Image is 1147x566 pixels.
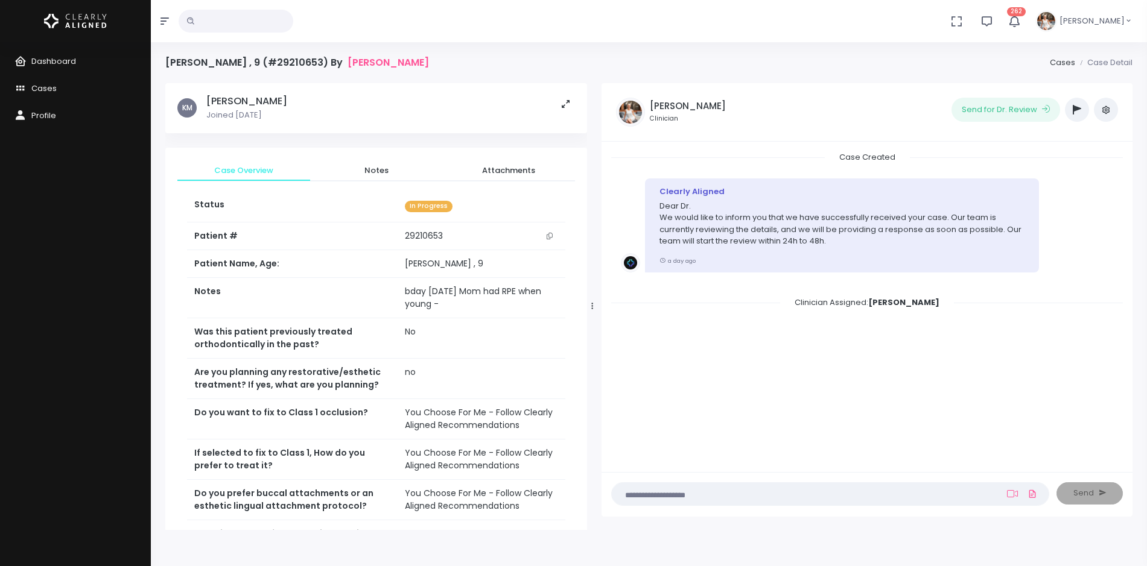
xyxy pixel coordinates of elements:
[187,250,398,278] th: Patient Name, Age:
[1005,489,1020,498] a: Add Loom Video
[187,222,398,250] th: Patient #
[187,480,398,520] th: Do you prefer buccal attachments or an esthetic lingual attachment protocol?
[1035,10,1057,32] img: Header Avatar
[952,98,1060,122] button: Send for Dr. Review
[868,297,939,308] b: [PERSON_NAME]
[44,8,107,34] img: Logo Horizontal
[187,439,398,480] th: If selected to fix to Class 1, How do you prefer to treat it?
[187,318,398,359] th: Was this patient previously treated orthodontically in the past?
[165,57,429,68] h4: [PERSON_NAME] , 9 (#29210653) By
[780,293,954,312] span: Clinician Assigned:
[398,222,565,250] td: 29210653
[31,110,56,121] span: Profile
[1075,57,1133,69] li: Case Detail
[206,109,287,121] p: Joined [DATE]
[398,359,565,399] td: no
[187,278,398,318] th: Notes
[659,257,696,265] small: a day ago
[187,359,398,399] th: Are you planning any restorative/esthetic treatment? If yes, what are you planning?
[398,278,565,318] td: bday [DATE] Mom had RPE when young -
[398,250,565,278] td: [PERSON_NAME] , 9
[398,520,565,548] td: 8
[452,165,565,177] span: Attachments
[187,165,300,177] span: Case Overview
[206,95,287,107] h5: [PERSON_NAME]
[348,57,429,68] a: [PERSON_NAME]
[405,201,453,212] span: In Progress
[187,520,398,548] th: What is your comfort level with elastics?
[187,191,398,222] th: Status
[320,165,433,177] span: Notes
[650,114,726,124] small: Clinician
[611,151,1123,459] div: scrollable content
[187,399,398,439] th: Do you want to fix to Class 1 occlusion?
[398,399,565,439] td: You Choose For Me - Follow Clearly Aligned Recommendations
[165,83,587,530] div: scrollable content
[1050,57,1075,68] a: Cases
[31,83,57,94] span: Cases
[398,318,565,359] td: No
[1025,483,1040,505] a: Add Files
[825,148,910,166] span: Case Created
[31,55,76,67] span: Dashboard
[659,200,1025,247] p: Dear Dr. We would like to inform you that we have successfully received your case. Our team is cu...
[650,101,726,112] h5: [PERSON_NAME]
[398,439,565,480] td: You Choose For Me - Follow Clearly Aligned Recommendations
[1060,15,1125,27] span: [PERSON_NAME]
[177,98,197,118] span: KM
[398,480,565,520] td: You Choose For Me - Follow Clearly Aligned Recommendations
[1007,7,1026,16] span: 262
[659,186,1025,198] div: Clearly Aligned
